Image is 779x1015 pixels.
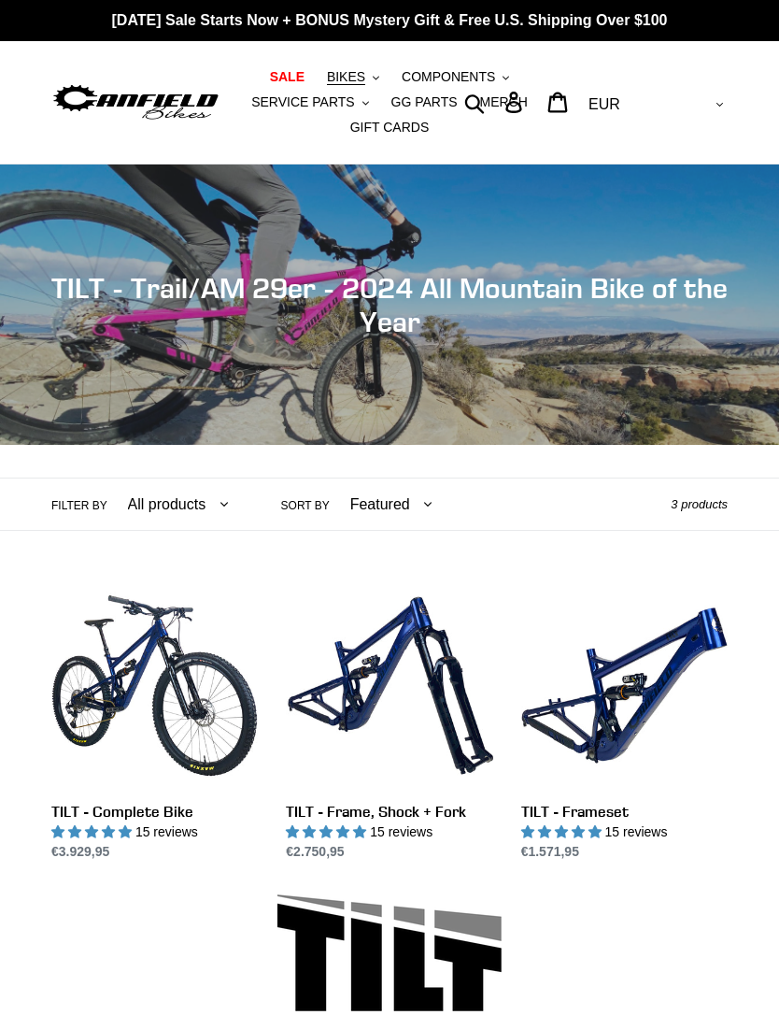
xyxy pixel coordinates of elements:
a: SALE [261,64,314,90]
label: Sort by [281,497,330,514]
span: BIKES [327,69,365,85]
span: TILT - Trail/AM 29er - 2024 All Mountain Bike of the Year [51,271,728,338]
label: Filter by [51,497,107,514]
button: COMPONENTS [392,64,518,90]
span: SERVICE PARTS [251,94,354,110]
span: 3 products [671,497,728,511]
span: SALE [270,69,305,85]
a: GG PARTS [382,90,467,115]
span: GG PARTS [391,94,458,110]
span: COMPONENTS [402,69,495,85]
img: Canfield Bikes [51,81,220,123]
a: GIFT CARDS [341,115,439,140]
button: BIKES [318,64,389,90]
span: GIFT CARDS [350,120,430,136]
button: SERVICE PARTS [242,90,377,115]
